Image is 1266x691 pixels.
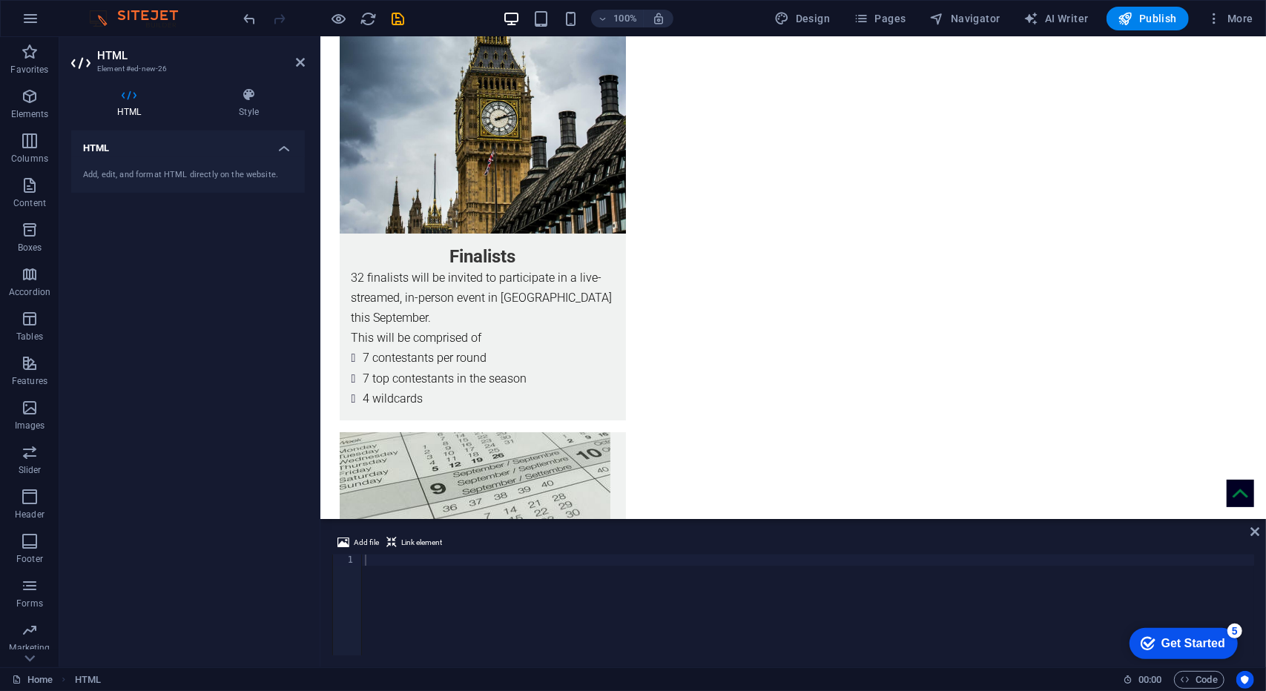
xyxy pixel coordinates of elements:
[15,509,44,520] p: Header
[12,375,47,387] p: Features
[85,10,197,27] img: Editor Logo
[769,7,837,30] button: Design
[854,11,906,26] span: Pages
[193,87,305,119] h4: Style
[1181,671,1218,689] span: Code
[110,3,125,18] div: 5
[930,11,1000,26] span: Navigator
[16,331,43,343] p: Tables
[241,10,259,27] button: undo
[1201,7,1259,30] button: More
[360,10,378,27] button: reload
[16,598,43,609] p: Forms
[1207,11,1253,26] span: More
[652,12,665,25] i: On resize automatically adjust zoom level to fit chosen device.
[769,7,837,30] div: Design (Ctrl+Alt+Y)
[15,420,45,432] p: Images
[333,555,363,566] div: 1
[16,553,43,565] p: Footer
[360,10,378,27] i: Reload page
[1018,7,1095,30] button: AI Writer
[354,534,379,552] span: Add file
[1174,671,1224,689] button: Code
[19,464,42,476] p: Slider
[924,7,1006,30] button: Navigator
[775,11,831,26] span: Design
[75,671,101,689] nav: breadcrumb
[384,534,444,552] button: Link element
[1118,11,1177,26] span: Publish
[9,642,50,654] p: Marketing
[44,16,108,30] div: Get Started
[10,64,48,76] p: Favorites
[335,534,381,552] button: Add file
[97,62,275,76] h3: Element #ed-new-26
[591,10,644,27] button: 100%
[1123,671,1162,689] h6: Session time
[1236,671,1254,689] button: Usercentrics
[97,49,305,62] h2: HTML
[75,671,101,689] span: Click to select. Double-click to edit
[71,87,193,119] h4: HTML
[390,10,407,27] i: Save (Ctrl+S)
[13,197,46,209] p: Content
[389,10,407,27] button: save
[848,7,911,30] button: Pages
[12,7,120,39] div: Get Started 5 items remaining, 0% complete
[401,534,442,552] span: Link element
[1138,671,1161,689] span: 00 00
[83,169,293,182] div: Add, edit, and format HTML directly on the website.
[1024,11,1089,26] span: AI Writer
[18,242,42,254] p: Boxes
[613,10,637,27] h6: 100%
[11,153,48,165] p: Columns
[9,286,50,298] p: Accordion
[71,130,305,157] h4: HTML
[12,671,53,689] a: Click to cancel selection. Double-click to open Pages
[11,108,49,120] p: Elements
[1149,674,1151,685] span: :
[1107,7,1189,30] button: Publish
[242,10,259,27] i: Undo: Add element (Ctrl+Z)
